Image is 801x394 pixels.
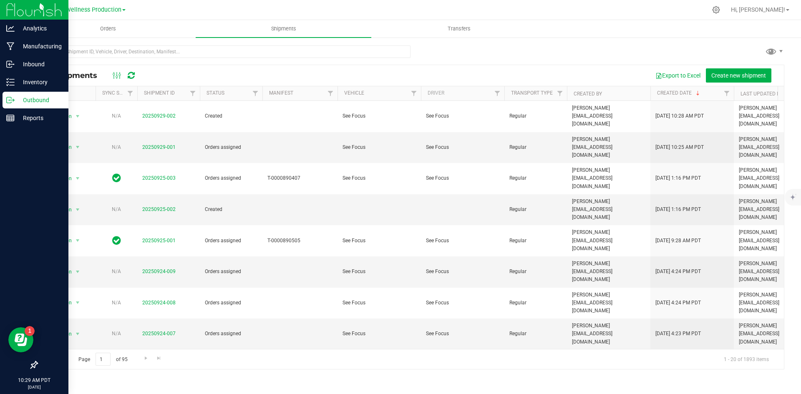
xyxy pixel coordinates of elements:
[572,291,645,315] span: [PERSON_NAME][EMAIL_ADDRESS][DOMAIN_NAME]
[260,25,307,33] span: Shipments
[73,110,83,122] span: select
[426,268,499,276] span: See Focus
[720,86,734,100] a: Filter
[509,268,562,276] span: Regular
[205,268,257,276] span: Orders assigned
[509,330,562,338] span: Regular
[509,206,562,213] span: Regular
[511,90,553,96] a: Transport Type
[655,299,701,307] span: [DATE] 4:24 PM PDT
[112,206,121,212] span: N/A
[344,90,364,96] a: Vehicle
[509,112,562,120] span: Regular
[553,86,567,100] a: Filter
[655,206,701,213] span: [DATE] 1:16 PM PDT
[112,235,121,246] span: In Sync
[711,72,766,79] span: Create new shipment
[142,300,176,306] a: 20250924-008
[509,237,562,245] span: Regular
[572,322,645,346] span: [PERSON_NAME][EMAIL_ADDRESS][DOMAIN_NAME]
[509,299,562,307] span: Regular
[15,59,65,69] p: Inbound
[15,113,65,123] p: Reports
[407,86,421,100] a: Filter
[426,237,499,245] span: See Focus
[73,141,83,153] span: select
[711,6,721,14] div: Manage settings
[207,90,224,96] a: Status
[6,60,15,68] inline-svg: Inbound
[650,68,706,83] button: Export to Excel
[426,330,499,338] span: See Focus
[112,269,121,274] span: N/A
[205,143,257,151] span: Orders assigned
[112,113,121,119] span: N/A
[89,25,127,33] span: Orders
[25,326,35,336] iframe: Resource center unread badge
[572,228,645,253] span: [PERSON_NAME][EMAIL_ADDRESS][DOMAIN_NAME]
[421,86,504,101] th: Driver
[73,235,83,246] span: select
[343,112,416,120] span: See Focus
[572,260,645,284] span: [PERSON_NAME][EMAIL_ADDRESS][DOMAIN_NAME]
[96,353,111,366] input: 1
[71,353,134,366] span: Page of 95
[655,268,701,276] span: [DATE] 4:24 PM PDT
[655,174,701,182] span: [DATE] 1:16 PM PDT
[343,174,416,182] span: See Focus
[205,206,257,213] span: Created
[144,90,175,96] a: Shipment ID
[6,96,15,104] inline-svg: Outbound
[73,328,83,340] span: select
[731,6,785,13] span: Hi, [PERSON_NAME]!
[205,174,257,182] span: Orders assigned
[196,20,371,38] a: Shipments
[572,104,645,128] span: [PERSON_NAME][EMAIL_ADDRESS][DOMAIN_NAME]
[6,42,15,50] inline-svg: Manufacturing
[249,86,262,100] a: Filter
[343,237,416,245] span: See Focus
[142,144,176,150] a: 20250929-001
[657,90,701,96] a: Created Date
[574,91,602,97] a: Created By
[205,237,257,245] span: Orders assigned
[15,95,65,105] p: Outbound
[572,136,645,160] span: [PERSON_NAME][EMAIL_ADDRESS][DOMAIN_NAME]
[324,86,338,100] a: Filter
[142,238,176,243] a: 20250925-001
[6,78,15,86] inline-svg: Inventory
[153,353,165,364] a: Go to the last page
[20,20,196,38] a: Orders
[37,45,411,58] input: Search Shipment ID, Vehicle, Driver, Destination, Manifest...
[572,166,645,191] span: [PERSON_NAME][EMAIL_ADDRESS][DOMAIN_NAME]
[43,71,106,80] span: All Shipments
[343,268,416,276] span: See Focus
[741,91,783,97] a: Last Updated By
[142,331,176,336] a: 20250924-007
[706,68,771,83] button: Create new shipment
[426,112,499,120] span: See Focus
[186,86,200,100] a: Filter
[655,330,701,338] span: [DATE] 4:23 PM PDT
[267,237,332,245] span: T-0000890505
[509,174,562,182] span: Regular
[436,25,482,33] span: Transfers
[15,23,65,33] p: Analytics
[8,327,33,352] iframe: Resource center
[572,198,645,222] span: [PERSON_NAME][EMAIL_ADDRESS][DOMAIN_NAME]
[112,331,121,336] span: N/A
[4,384,65,390] p: [DATE]
[343,143,416,151] span: See Focus
[73,204,83,216] span: select
[491,86,504,100] a: Filter
[717,353,776,365] span: 1 - 20 of 1893 items
[112,144,121,150] span: N/A
[6,114,15,122] inline-svg: Reports
[142,175,176,181] a: 20250925-003
[655,237,701,245] span: [DATE] 9:28 AM PDT
[142,269,176,274] a: 20250924-009
[15,77,65,87] p: Inventory
[655,112,704,120] span: [DATE] 10:28 AM PDT
[45,6,121,13] span: Polaris Wellness Production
